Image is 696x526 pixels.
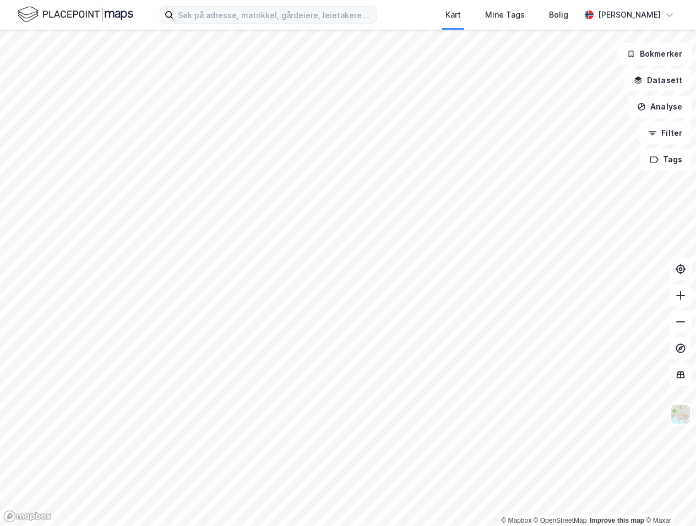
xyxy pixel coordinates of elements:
div: Bolig [549,8,568,21]
div: Kontrollprogram for chat [641,473,696,526]
div: Kart [445,8,461,21]
button: Tags [640,149,692,171]
a: Mapbox [501,517,531,524]
button: Filter [639,122,692,144]
a: Mapbox homepage [3,510,52,523]
button: Datasett [624,69,692,91]
iframe: Chat Widget [641,473,696,526]
input: Søk på adresse, matrikkel, gårdeiere, leietakere eller personer [173,7,376,23]
div: Mine Tags [485,8,525,21]
a: OpenStreetMap [534,517,587,524]
a: Improve this map [590,517,644,524]
button: Analyse [628,96,692,118]
img: logo.f888ab2527a4732fd821a326f86c7f29.svg [18,5,133,24]
button: Bokmerker [617,43,692,65]
img: Z [670,404,691,425]
div: [PERSON_NAME] [598,8,661,21]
